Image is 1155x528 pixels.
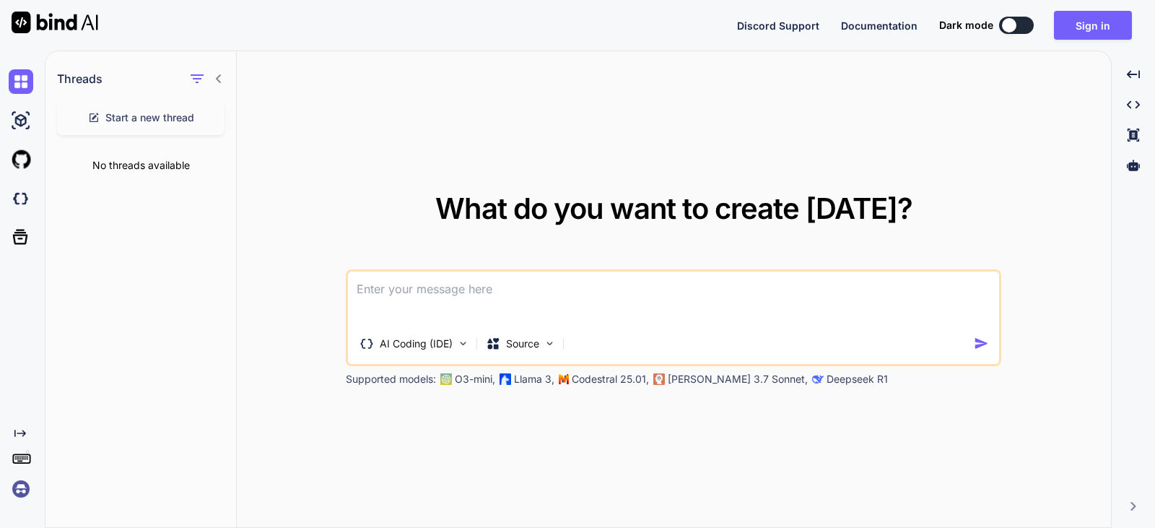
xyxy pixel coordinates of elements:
[9,186,33,211] img: darkCloudIdeIcon
[12,12,98,33] img: Bind AI
[455,372,495,386] p: O3-mini,
[457,337,469,350] img: Pick Tools
[544,337,556,350] img: Pick Models
[9,477,33,501] img: signin
[559,374,569,384] img: Mistral-AI
[737,20,819,32] span: Discord Support
[440,373,452,385] img: GPT-4
[9,108,33,133] img: ai-studio
[9,147,33,172] img: githubLight
[506,337,539,351] p: Source
[572,372,649,386] p: Codestral 25.01,
[974,336,989,351] img: icon
[939,18,993,33] span: Dark mode
[827,372,888,386] p: Deepseek R1
[346,372,436,386] p: Supported models:
[653,373,665,385] img: claude
[737,18,819,33] button: Discord Support
[105,111,194,125] span: Start a new thread
[514,372,554,386] p: Llama 3,
[668,372,808,386] p: [PERSON_NAME] 3.7 Sonnet,
[1054,11,1132,40] button: Sign in
[500,373,511,385] img: Llama2
[380,337,453,351] p: AI Coding (IDE)
[841,18,918,33] button: Documentation
[812,373,824,385] img: claude
[9,69,33,94] img: chat
[435,191,912,226] span: What do you want to create [DATE]?
[57,70,103,87] h1: Threads
[45,147,236,184] div: No threads available
[841,20,918,32] span: Documentation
